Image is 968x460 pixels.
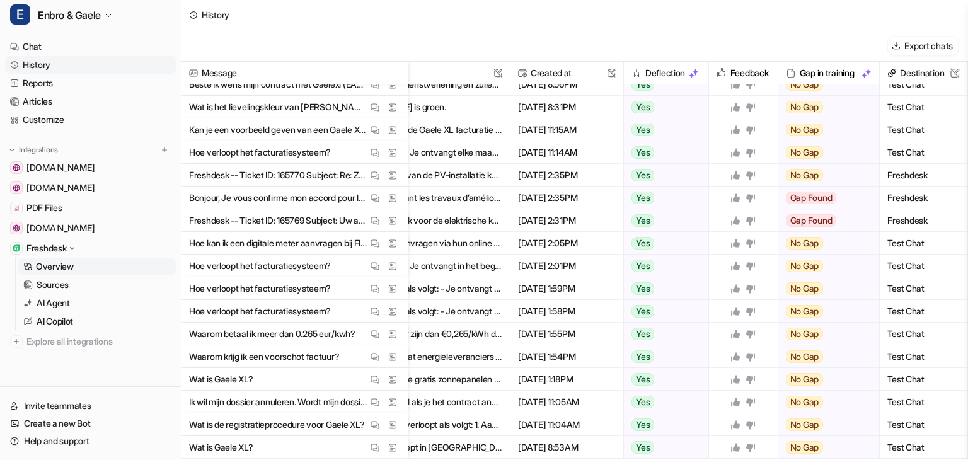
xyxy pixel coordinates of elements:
button: Yes [624,96,701,118]
p: Freshdesk -- Ticket ID: 165770 Subject: Re: Zonnepanelen Metropool Noord Contact Name: [PERSON_NA... [189,164,367,187]
span: Test Chat [885,300,962,323]
button: Gap Found [778,209,871,232]
a: Chat [5,38,176,55]
span: [DATE] 11:04AM [516,413,618,436]
p: Wat is het lievelingskleur van [PERSON_NAME]? [189,96,367,118]
a: PDF FilesPDF Files [5,199,176,217]
a: History [5,56,176,74]
span: No Gap [786,373,824,386]
span: [DATE] 8:53AM [516,436,618,459]
a: www.gaele.be[DOMAIN_NAME] [5,159,176,176]
button: No Gap [778,391,871,413]
p: Wat is Gaele XL? [189,368,253,391]
span: No Gap [786,260,824,272]
button: No Gap [778,73,871,96]
button: Yes [624,436,701,459]
p: AI Copilot [37,315,73,328]
button: Yes [624,187,701,209]
span: Test Chat [885,391,962,413]
p: Waarom krijg ik een voorschot factuur? [189,345,339,368]
button: Yes [624,368,701,391]
span: [DATE] 11:05AM [516,391,618,413]
button: Yes [624,323,701,345]
span: Test Chat [885,73,962,96]
span: Yes [631,78,654,91]
button: Yes [624,391,701,413]
span: Test Chat [885,141,962,164]
img: explore all integrations [10,335,23,348]
span: [DATE] 2:31PM [516,209,618,232]
button: Yes [624,277,701,300]
span: Yes [631,260,654,272]
span: Yes [631,418,654,431]
button: Gap Found [778,187,871,209]
button: No Gap [778,232,871,255]
p: Hoe kan ik een digitale meter aanvragen bij Fluvius? [189,232,367,255]
p: Wat is de registratieprocedure voor Gaele XL? [189,413,364,436]
button: No Gap [778,300,871,323]
span: Yes [631,237,654,250]
button: No Gap [778,96,871,118]
a: Reports [5,74,176,92]
span: Test Chat [885,118,962,141]
span: Yes [631,146,654,159]
button: Yes [624,141,701,164]
span: Yes [631,396,654,408]
button: Yes [624,164,701,187]
button: No Gap [778,277,871,300]
button: Yes [624,209,701,232]
button: No Gap [778,255,871,277]
span: [DATE] 11:15AM [516,118,618,141]
a: Articles [5,93,176,110]
button: No Gap [778,164,871,187]
button: No Gap [778,413,871,436]
span: [DOMAIN_NAME] [26,222,95,234]
img: PDF Files [13,204,20,212]
span: Test Chat [885,96,962,118]
a: Create a new Bot [5,415,176,432]
a: Explore all integrations [5,333,176,350]
span: No Gap [786,124,824,136]
span: [DOMAIN_NAME] [26,181,95,194]
span: Yes [631,124,654,136]
img: www.enbro.com [13,184,20,192]
span: [DATE] 8:31PM [516,96,618,118]
span: No Gap [786,305,824,318]
span: Test Chat [885,436,962,459]
p: Sources [37,279,69,291]
p: Kan je een voorbeeld geven van een Gaele XL facturatie? [189,118,367,141]
span: Test Chat [885,232,962,255]
span: [DATE] 1:54PM [516,345,618,368]
span: No Gap [786,169,824,181]
span: Destination [885,62,962,84]
span: No Gap [786,328,824,340]
a: Sources [18,276,176,294]
p: Wat is Gaele XL? [189,436,253,459]
p: Overview [36,260,74,273]
p: Freshdesk -- Ticket ID: 165769 Subject: Uw aanvraag werd ingepland Contact Name: Info Contact Ema... [189,209,367,232]
a: AI Agent [18,294,176,312]
span: [DATE] 2:01PM [516,255,618,277]
span: Test Chat [885,255,962,277]
button: Integrations [5,144,62,156]
span: No Gap [786,237,824,250]
span: Test Chat [885,368,962,391]
p: Beste Ik wens mijn contract met Gaelexl (EAN-code: 541448820059175672) te beëindigen. De installa... [189,73,367,96]
span: Yes [631,192,654,204]
span: Gap Found [786,214,837,227]
span: Enbro & Gaele [38,6,101,24]
span: No Gap [786,282,824,295]
span: No Gap [786,350,824,363]
span: [DATE] 2:35PM [516,164,618,187]
button: No Gap [778,118,871,141]
span: Yes [631,169,654,181]
span: No Gap [786,78,824,91]
span: Yes [631,282,654,295]
a: www.enbro.com[DOMAIN_NAME] [5,179,176,197]
a: enbro-my.sharepoint.com[DOMAIN_NAME] [5,219,176,237]
span: [DOMAIN_NAME] [26,161,95,174]
span: [DATE] 11:14AM [516,141,618,164]
span: Freshdesk [885,187,962,209]
span: PDF Files [26,202,62,214]
span: No Gap [786,396,824,408]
